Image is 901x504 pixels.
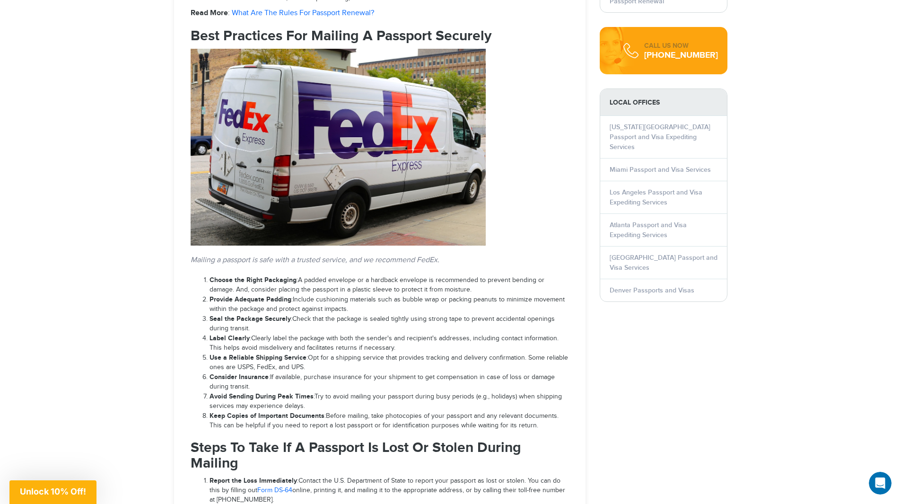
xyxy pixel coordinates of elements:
span: : [210,477,298,485]
li: Check that the package is sealed tightly using strong tape to prevent accidental openings during ... [210,314,569,334]
em: Mailing a passport is safe with a trusted service, and we recommend FedEx. [191,256,439,265]
a: [US_STATE][GEOGRAPHIC_DATA] Passport and Visa Expediting Services [610,123,710,151]
li: Include cushioning materials such as bubble wrap or packing peanuts to minimize movement within t... [210,295,569,314]
div: Open Intercom Messenger [4,4,170,30]
span: Best Practices For Mailing A Passport Securely [191,27,491,44]
a: Los Angeles Passport and Visa Expediting Services [610,188,702,206]
strong: LOCAL OFFICES [600,89,727,116]
div: [PHONE_NUMBER] [644,51,718,60]
span: : [210,393,315,400]
a: Miami Passport and Visa Services [610,166,711,174]
span: Steps To Take If A Passport Is Lost Or Stolen During Mailing [191,439,521,472]
span: : [210,276,298,284]
strong: Use a Reliable Shipping Service [210,354,306,362]
strong: Provide Adequate Padding [210,295,291,303]
strong: Seal the Package Securely [210,315,291,323]
span: : [210,354,308,362]
a: What Are The Rules For Passport Renewal? [232,9,374,18]
strong: Keep Copies of Important Documents [210,412,324,420]
a: Atlanta Passport and Visa Expediting Services [610,221,687,239]
strong: Report the Loss Immediately [210,477,297,485]
a: Denver Passports and Visas [610,286,694,294]
strong: Label Clearly [210,334,250,342]
strong: Choose the Right Packaging [210,276,297,284]
span: : [210,335,251,342]
div: Need help? [10,8,142,16]
li: Opt for a shipping service that provides tracking and delivery confirmation. Some reliable ones a... [210,353,569,372]
span: : [210,373,270,381]
a: [GEOGRAPHIC_DATA] Passport and Visa Services [610,254,717,272]
li: Try to avoid mailing your passport during busy periods (e.g., holidays) when shipping services ma... [210,392,569,411]
span: : [210,296,293,303]
li: Before mailing, take photocopies of your passport and any relevant documents. This can be helpful... [210,411,569,431]
div: Unlock 10% Off! [9,480,96,504]
li: A padded envelope or a hardback envelope is recommended to prevent bending or damage. And, consid... [210,275,569,295]
strong: Avoid Sending During Peak Times [210,392,314,400]
li: Clearly label the package with both the sender's and recipient's addresses, including contact inf... [210,334,569,353]
a: Form DS-64 [257,486,292,494]
span: : [210,412,326,420]
iframe: Intercom live chat [869,472,892,495]
img: A courier van of FedEx [191,49,486,246]
strong: Consider Insurance [210,373,269,381]
li: If available, purchase insurance for your shipment to get compensation in case of loss or damage ... [210,372,569,392]
span: : [210,315,292,323]
div: CALL US NOW [644,41,718,51]
strong: Read More [191,9,228,18]
span: : [191,9,230,18]
span: Unlock 10% Off! [20,486,86,496]
div: The team typically replies in under 10m [10,16,142,26]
